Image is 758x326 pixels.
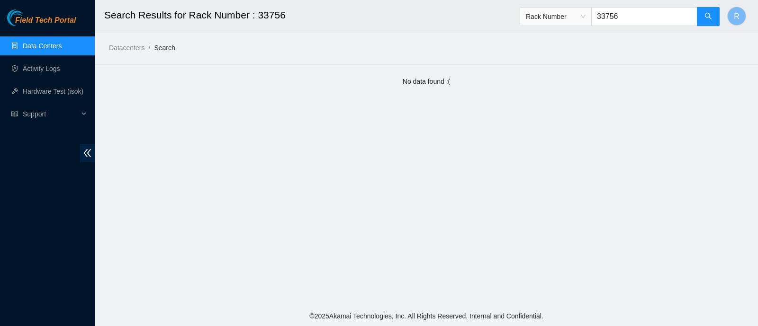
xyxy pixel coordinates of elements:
[23,42,62,50] a: Data Centers
[526,9,586,24] span: Rack Number
[95,306,758,326] footer: © 2025 Akamai Technologies, Inc. All Rights Reserved. Internal and Confidential.
[11,111,18,117] span: read
[109,44,144,52] a: Datacenters
[591,7,697,26] input: Enter text here...
[23,65,60,72] a: Activity Logs
[15,16,76,25] span: Field Tech Portal
[704,12,712,21] span: search
[154,44,175,52] a: Search
[23,105,79,123] span: Support
[148,44,150,52] span: /
[23,88,83,95] a: Hardware Test (isok)
[104,76,749,87] div: No data found :(
[7,17,76,29] a: Akamai TechnologiesField Tech Portal
[7,9,48,26] img: Akamai Technologies
[697,7,720,26] button: search
[734,10,740,22] span: R
[727,7,746,26] button: R
[80,144,95,162] span: double-left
